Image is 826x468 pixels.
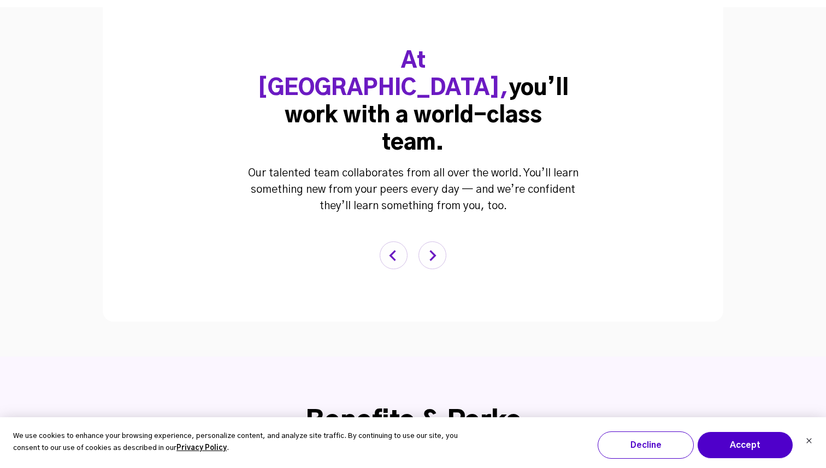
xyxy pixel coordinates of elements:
[13,430,482,455] p: We use cookies to enhance your browsing experience, personalize content, and analyze site traffic...
[248,168,579,211] span: Our talented team collaborates from all over the world. You’ll learn something new from your peer...
[806,436,812,448] button: Dismiss cookie banner
[380,241,408,269] img: leftArrow
[598,431,694,459] button: Decline
[255,48,571,157] div: you’ll work with a world-class team.
[697,431,793,459] button: Accept
[176,442,227,455] a: Privacy Policy
[418,241,446,269] img: rightArrow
